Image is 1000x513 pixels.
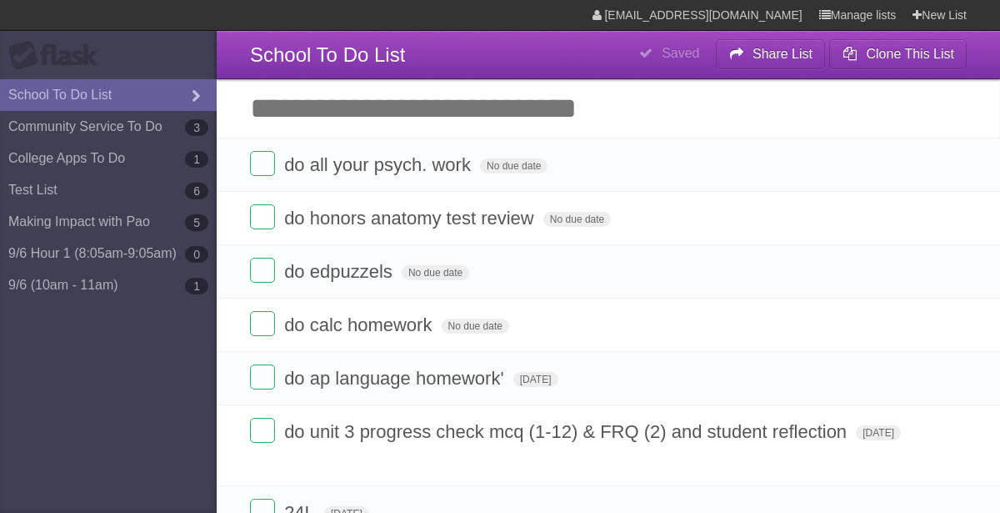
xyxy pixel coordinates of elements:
[185,278,208,294] b: 1
[752,47,812,61] b: Share List
[284,314,436,335] span: do calc homework
[250,365,275,390] label: Done
[185,246,208,263] b: 0
[856,425,901,440] span: [DATE]
[284,368,508,389] span: do ap language homework'
[662,46,699,60] b: Saved
[185,183,208,199] b: 6
[513,372,558,387] span: [DATE]
[8,41,108,71] div: Flask
[250,204,275,229] label: Done
[402,265,469,280] span: No due date
[185,151,208,168] b: 1
[250,418,275,443] label: Done
[284,261,397,282] span: do edpuzzels
[866,47,954,61] b: Clone This List
[185,119,208,136] b: 3
[284,154,475,175] span: do all your psych. work
[250,151,275,176] label: Done
[250,258,275,283] label: Done
[284,421,851,442] span: do unit 3 progress check mcq (1-12) & FRQ (2) and student reflection
[250,43,405,66] span: School To Do List
[185,214,208,231] b: 5
[543,212,611,227] span: No due date
[442,319,509,334] span: No due date
[829,39,967,69] button: Clone This List
[250,311,275,336] label: Done
[480,158,547,174] span: No due date
[284,208,538,229] span: do honors anatomy test review
[716,39,826,69] button: Share List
